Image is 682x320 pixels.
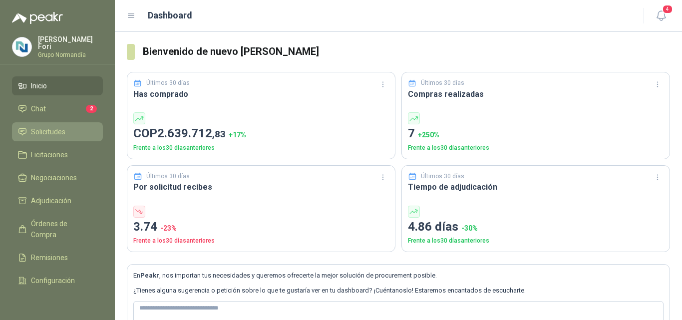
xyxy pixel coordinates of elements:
[12,271,103,290] a: Configuración
[12,191,103,210] a: Adjudicación
[133,143,389,153] p: Frente a los 30 días anteriores
[31,149,68,160] span: Licitaciones
[31,126,65,137] span: Solicitudes
[12,214,103,244] a: Órdenes de Compra
[157,126,226,140] span: 2.639.712
[12,99,103,118] a: Chat2
[160,224,177,232] span: -23 %
[408,181,664,193] h3: Tiempo de adjudicación
[408,236,664,246] p: Frente a los 30 días anteriores
[12,168,103,187] a: Negociaciones
[12,248,103,267] a: Remisiones
[229,131,246,139] span: + 17 %
[31,252,68,263] span: Remisiones
[12,76,103,95] a: Inicio
[408,143,664,153] p: Frente a los 30 días anteriores
[12,145,103,164] a: Licitaciones
[146,172,190,181] p: Últimos 30 días
[31,195,71,206] span: Adjudicación
[133,218,389,237] p: 3.74
[31,275,75,286] span: Configuración
[461,224,478,232] span: -30 %
[31,218,93,240] span: Órdenes de Compra
[133,124,389,143] p: COP
[140,272,159,279] b: Peakr
[146,78,190,88] p: Últimos 30 días
[38,36,103,50] p: [PERSON_NAME] Fori
[212,128,226,140] span: ,83
[38,52,103,58] p: Grupo Normandía
[31,80,47,91] span: Inicio
[662,4,673,14] span: 4
[133,181,389,193] h3: Por solicitud recibes
[133,88,389,100] h3: Has comprado
[133,236,389,246] p: Frente a los 30 días anteriores
[418,131,439,139] span: + 250 %
[12,122,103,141] a: Solicitudes
[12,37,31,56] img: Company Logo
[652,7,670,25] button: 4
[12,294,103,313] a: Manuales y ayuda
[421,78,464,88] p: Últimos 30 días
[408,218,664,237] p: 4.86 días
[143,44,670,59] h3: Bienvenido de nuevo [PERSON_NAME]
[421,172,464,181] p: Últimos 30 días
[408,88,664,100] h3: Compras realizadas
[133,286,664,296] p: ¿Tienes alguna sugerencia o petición sobre lo que te gustaría ver en tu dashboard? ¡Cuéntanoslo! ...
[31,103,46,114] span: Chat
[133,271,664,281] p: En , nos importan tus necesidades y queremos ofrecerte la mejor solución de procurement posible.
[148,8,192,22] h1: Dashboard
[31,172,77,183] span: Negociaciones
[12,12,63,24] img: Logo peakr
[408,124,664,143] p: 7
[86,105,97,113] span: 2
